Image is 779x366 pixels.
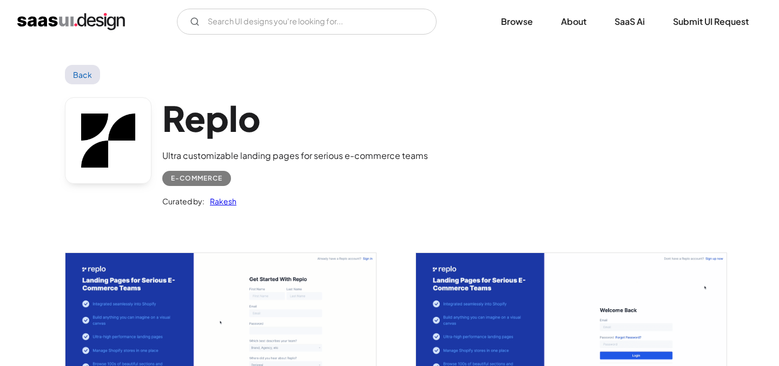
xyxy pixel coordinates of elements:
div: Curated by: [162,195,204,208]
a: home [17,13,125,30]
a: Submit UI Request [660,10,762,34]
a: Browse [488,10,546,34]
a: Back [65,65,100,84]
h1: Replo [162,97,428,139]
div: E-commerce [171,172,222,185]
div: Ultra customizable landing pages for serious e-commerce teams [162,149,428,162]
form: Email Form [177,9,437,35]
a: About [548,10,599,34]
input: Search UI designs you're looking for... [177,9,437,35]
a: SaaS Ai [602,10,658,34]
a: Rakesh [204,195,236,208]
